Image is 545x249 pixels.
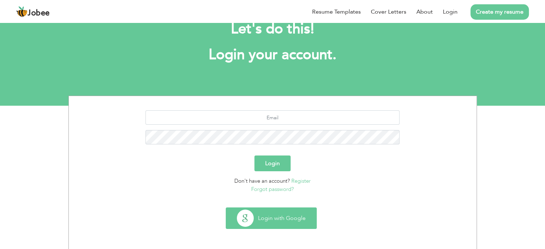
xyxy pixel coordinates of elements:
[16,6,50,18] a: Jobee
[312,8,361,16] a: Resume Templates
[28,9,50,17] span: Jobee
[79,20,466,38] h2: Let's do this!
[254,155,291,171] button: Login
[470,4,529,20] a: Create my resume
[16,6,28,18] img: jobee.io
[443,8,458,16] a: Login
[226,208,316,229] button: Login with Google
[371,8,406,16] a: Cover Letters
[291,177,311,185] a: Register
[234,177,290,185] span: Don't have an account?
[416,8,433,16] a: About
[145,110,400,125] input: Email
[251,186,294,193] a: Forgot password?
[79,46,466,64] h1: Login your account.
